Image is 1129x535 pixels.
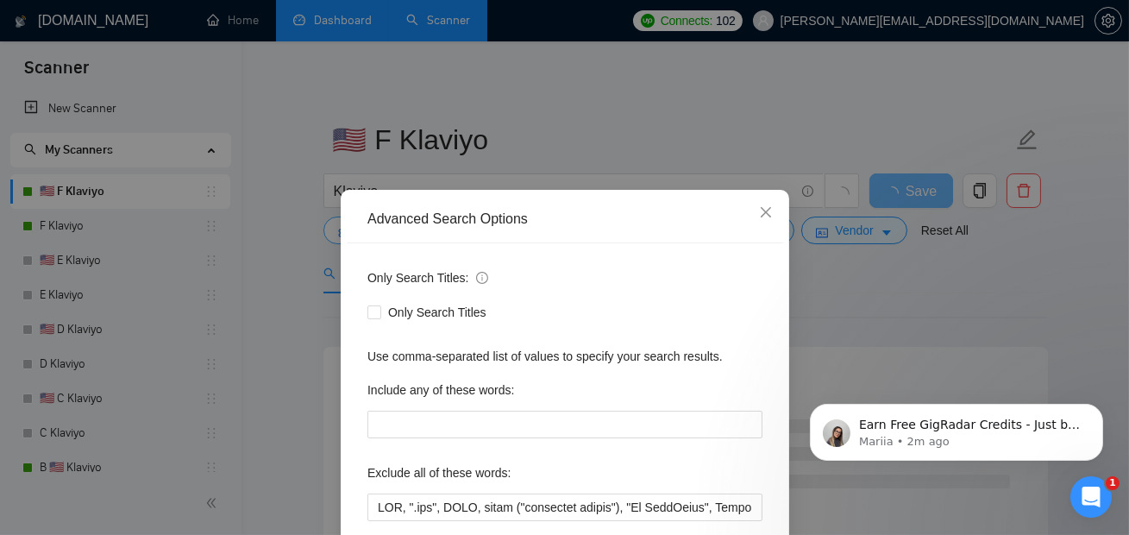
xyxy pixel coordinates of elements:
div: Use comma-separated list of values to specify your search results. [367,347,762,366]
span: 1 [1106,476,1120,490]
iframe: Intercom notifications message [784,368,1129,488]
span: Only Search Titles: [367,268,488,287]
label: Exclude all of these words: [367,459,511,487]
span: close [759,205,773,219]
div: Advanced Search Options [367,210,762,229]
span: Only Search Titles [381,303,493,322]
button: Close [743,190,789,236]
span: info-circle [476,272,488,284]
label: Include any of these words: [367,376,514,404]
iframe: Intercom live chat [1070,476,1112,518]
